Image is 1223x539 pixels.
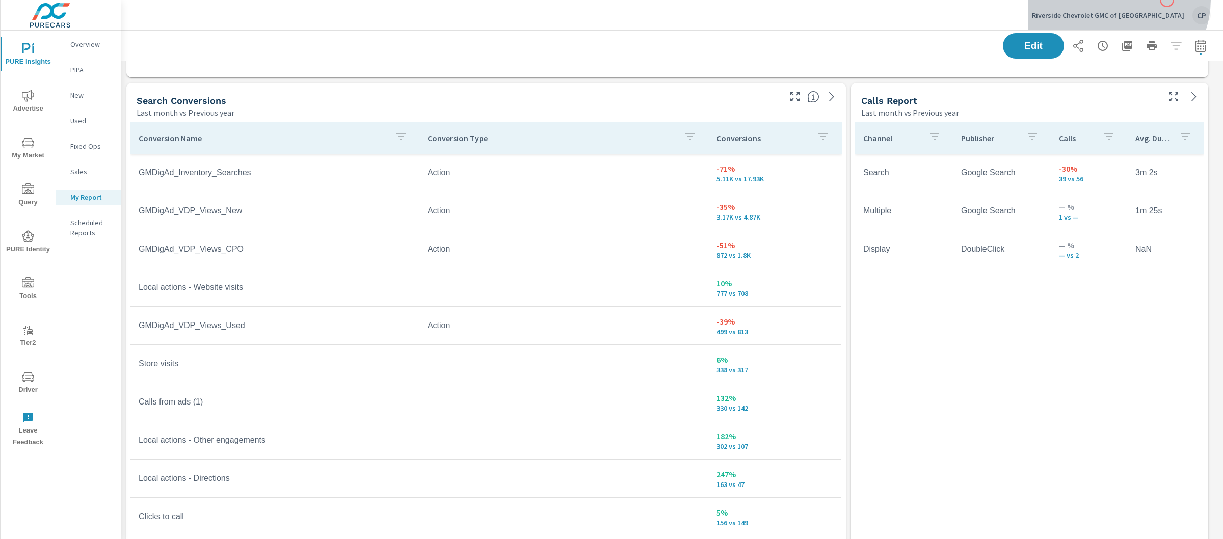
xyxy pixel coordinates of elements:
td: NaN [1127,236,1204,262]
span: Tools [4,277,52,302]
td: GMDigAd_VDP_Views_Used [130,313,419,338]
div: Used [56,113,121,128]
td: Display [855,236,953,262]
div: CP [1192,6,1211,24]
p: — vs 2 [1059,251,1119,259]
button: Print Report [1141,36,1162,56]
button: Make Fullscreen [787,89,803,105]
a: See more details in report [1186,89,1202,105]
div: PIPA [56,62,121,77]
button: Edit [1003,33,1064,59]
p: -30% [1059,163,1119,175]
div: Fixed Ops [56,139,121,154]
p: My Report [70,192,113,202]
p: 330 vs 142 [716,404,833,412]
p: 302 vs 107 [716,442,833,450]
span: Advertise [4,90,52,115]
p: 39 vs 56 [1059,175,1119,183]
p: 5% [716,506,833,519]
td: DoubleClick [953,236,1051,262]
p: Scheduled Reports [70,218,113,238]
p: 156 vs 149 [716,519,833,527]
td: 1m 25s [1127,198,1204,224]
p: 6% [716,354,833,366]
td: Calls from ads (1) [130,389,419,415]
p: Conversions [716,133,809,143]
p: Conversion Name [139,133,387,143]
p: -51% [716,239,833,251]
td: Google Search [953,160,1051,185]
p: 499 vs 813 [716,328,833,336]
h5: Calls Report [861,95,917,106]
p: Sales [70,167,113,177]
div: nav menu [1,31,56,452]
p: Avg. Duration [1135,133,1171,143]
p: Riverside Chevrolet GMC of [GEOGRAPHIC_DATA] [1032,11,1184,20]
td: Action [419,236,708,262]
p: Calls [1059,133,1095,143]
p: 777 vs 708 [716,289,833,298]
p: 247% [716,468,833,480]
td: Store visits [130,351,419,376]
td: Clicks to call [130,504,419,529]
p: 182% [716,430,833,442]
td: GMDigAd_VDP_Views_CPO [130,236,419,262]
td: Local actions - Website visits [130,275,419,300]
button: Share Report [1068,36,1088,56]
button: Make Fullscreen [1165,89,1182,105]
h5: Search Conversions [137,95,226,106]
p: Overview [70,39,113,49]
p: PIPA [70,65,113,75]
p: Used [70,116,113,126]
p: 1 vs — [1059,213,1119,221]
span: PURE Identity [4,230,52,255]
p: 132% [716,392,833,404]
div: New [56,88,121,103]
td: Multiple [855,198,953,224]
p: -39% [716,315,833,328]
span: Search Conversions include Actions, Leads and Unmapped Conversions [807,91,819,103]
div: Sales [56,164,121,179]
p: Last month vs Previous year [137,106,234,119]
td: Local actions - Other engagements [130,427,419,453]
div: Overview [56,37,121,52]
p: Fixed Ops [70,141,113,151]
span: Query [4,183,52,208]
p: — % [1059,239,1119,251]
p: 10% [716,277,833,289]
span: PURE Insights [4,43,52,68]
td: Google Search [953,198,1051,224]
td: Local actions - Directions [130,466,419,491]
span: Tier2 [4,324,52,349]
p: Conversion Type [428,133,676,143]
td: 3m 2s [1127,160,1204,185]
p: 163 vs 47 [716,480,833,489]
span: Edit [1013,41,1054,50]
div: My Report [56,190,121,205]
button: "Export Report to PDF" [1117,36,1137,56]
td: GMDigAd_VDP_Views_New [130,198,419,224]
p: Last month vs Previous year [861,106,959,119]
td: Action [419,198,708,224]
p: New [70,90,113,100]
p: 5,111 vs 17,931 [716,175,833,183]
td: GMDigAd_Inventory_Searches [130,160,419,185]
span: Leave Feedback [4,412,52,448]
div: Scheduled Reports [56,215,121,240]
td: Action [419,160,708,185]
p: 338 vs 317 [716,366,833,374]
span: Driver [4,371,52,396]
button: Select Date Range [1190,36,1211,56]
p: -35% [716,201,833,213]
p: -71% [716,163,833,175]
p: Channel [863,133,920,143]
p: 872 vs 1,796 [716,251,833,259]
p: Publisher [961,133,1018,143]
p: 3.17K vs 4.87K [716,213,833,221]
td: Action [419,313,708,338]
a: See more details in report [823,89,840,105]
p: — % [1059,201,1119,213]
td: Search [855,160,953,185]
span: My Market [4,137,52,161]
